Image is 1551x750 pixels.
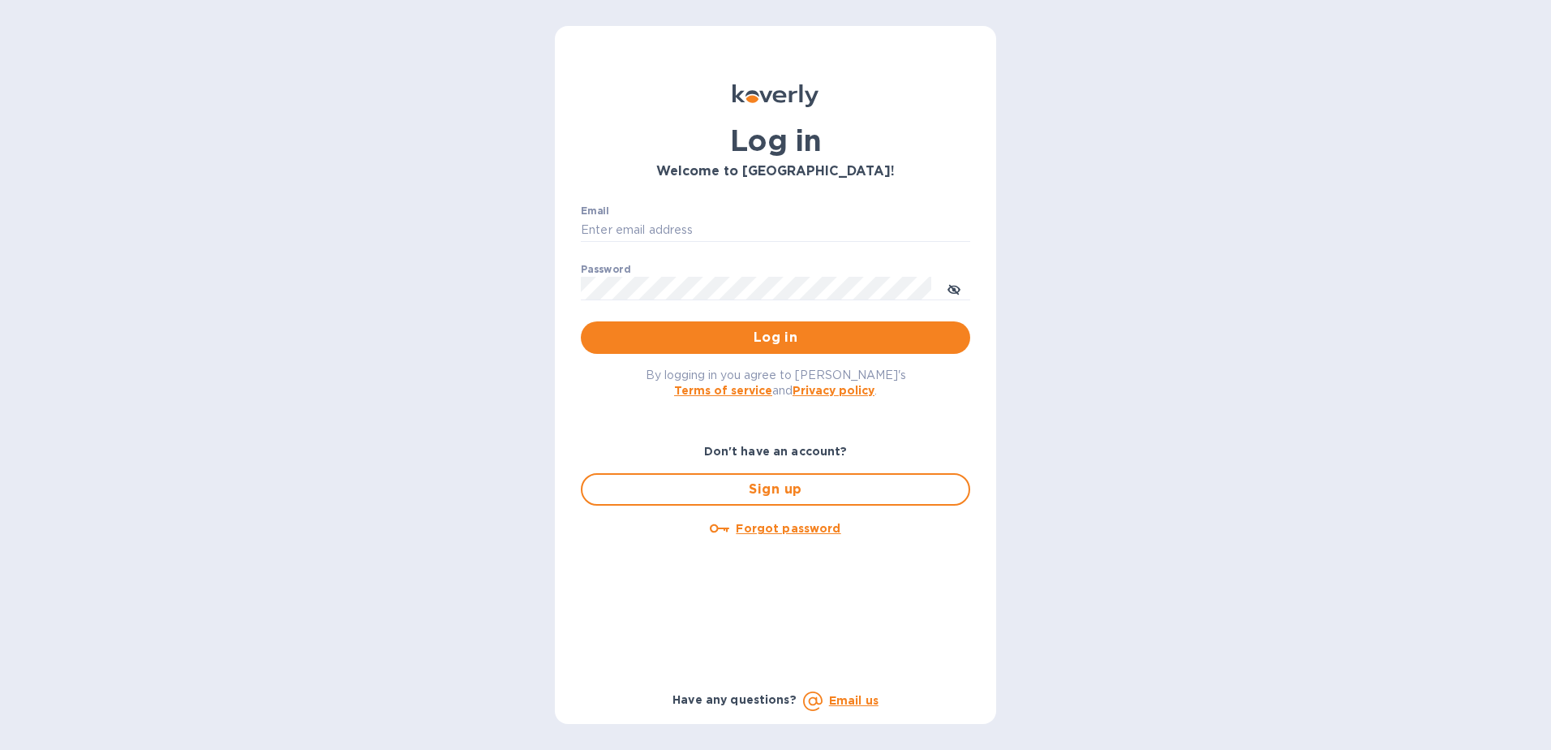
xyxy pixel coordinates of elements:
[672,693,797,706] b: Have any questions?
[704,445,848,458] b: Don't have an account?
[829,694,879,707] a: Email us
[581,164,970,179] h3: Welcome to [GEOGRAPHIC_DATA]!
[581,265,630,274] label: Password
[581,218,970,243] input: Enter email address
[674,384,772,397] a: Terms of service
[581,123,970,157] h1: Log in
[793,384,874,397] a: Privacy policy
[594,328,957,347] span: Log in
[646,369,906,397] span: By logging in you agree to [PERSON_NAME]'s and .
[581,321,970,354] button: Log in
[581,206,609,216] label: Email
[581,473,970,506] button: Sign up
[733,84,818,107] img: Koverly
[595,480,956,499] span: Sign up
[938,272,970,304] button: toggle password visibility
[736,522,840,535] u: Forgot password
